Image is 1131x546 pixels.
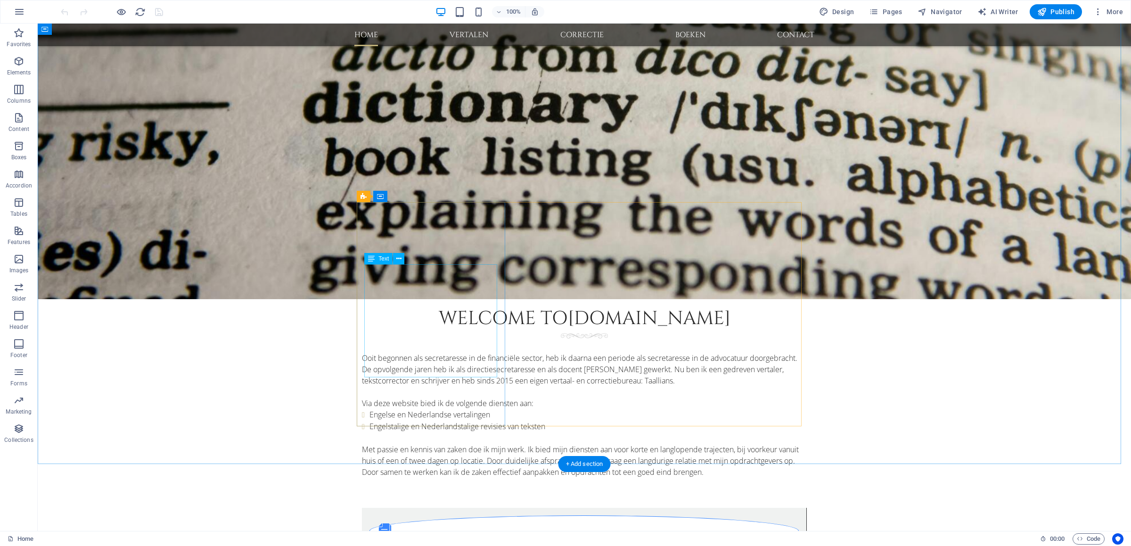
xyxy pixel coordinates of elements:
[558,456,611,472] div: + Add section
[1073,533,1105,545] button: Code
[8,533,33,545] a: Click to cancel selection. Double-click to open Pages
[815,4,858,19] div: Design (Ctrl+Alt+Y)
[115,6,127,17] button: Click here to leave preview mode and continue editing
[7,69,31,76] p: Elements
[8,125,29,133] p: Content
[134,6,146,17] button: reload
[492,6,525,17] button: 100%
[865,4,906,19] button: Pages
[1112,533,1123,545] button: Usercentrics
[506,6,521,17] h6: 100%
[918,7,962,16] span: Navigator
[135,7,146,17] i: Reload page
[10,351,27,359] p: Footer
[1090,4,1127,19] button: More
[1057,535,1058,542] span: :
[815,4,858,19] button: Design
[6,408,32,416] p: Marketing
[869,7,902,16] span: Pages
[9,267,29,274] p: Images
[1093,7,1123,16] span: More
[819,7,854,16] span: Design
[7,97,31,105] p: Columns
[977,7,1018,16] span: AI Writer
[1030,4,1082,19] button: Publish
[9,323,28,331] p: Header
[378,256,389,261] span: Text
[7,41,31,48] p: Favorites
[1037,7,1074,16] span: Publish
[4,436,33,444] p: Collections
[914,4,966,19] button: Navigator
[531,8,539,16] i: On resize automatically adjust zoom level to fit chosen device.
[8,238,30,246] p: Features
[10,210,27,218] p: Tables
[1077,533,1100,545] span: Code
[6,182,32,189] p: Accordion
[10,380,27,387] p: Forms
[1040,533,1065,545] h6: Session time
[11,154,27,161] p: Boxes
[1050,533,1065,545] span: 00 00
[974,4,1022,19] button: AI Writer
[12,295,26,302] p: Slider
